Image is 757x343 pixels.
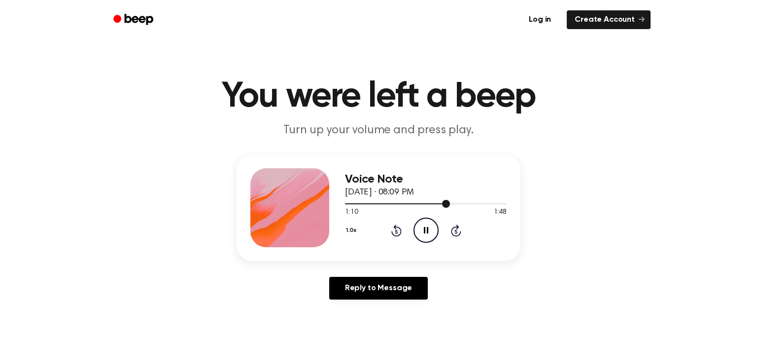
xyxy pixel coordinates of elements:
a: Reply to Message [329,277,428,300]
span: 1:48 [494,207,507,218]
p: Turn up your volume and press play. [189,122,568,139]
a: Log in [519,8,561,31]
span: [DATE] · 08:09 PM [345,188,414,197]
h1: You were left a beep [126,79,631,114]
h3: Voice Note [345,173,507,186]
span: 1:10 [345,207,358,218]
button: 1.0x [345,222,360,239]
a: Beep [106,10,162,30]
a: Create Account [567,10,651,29]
